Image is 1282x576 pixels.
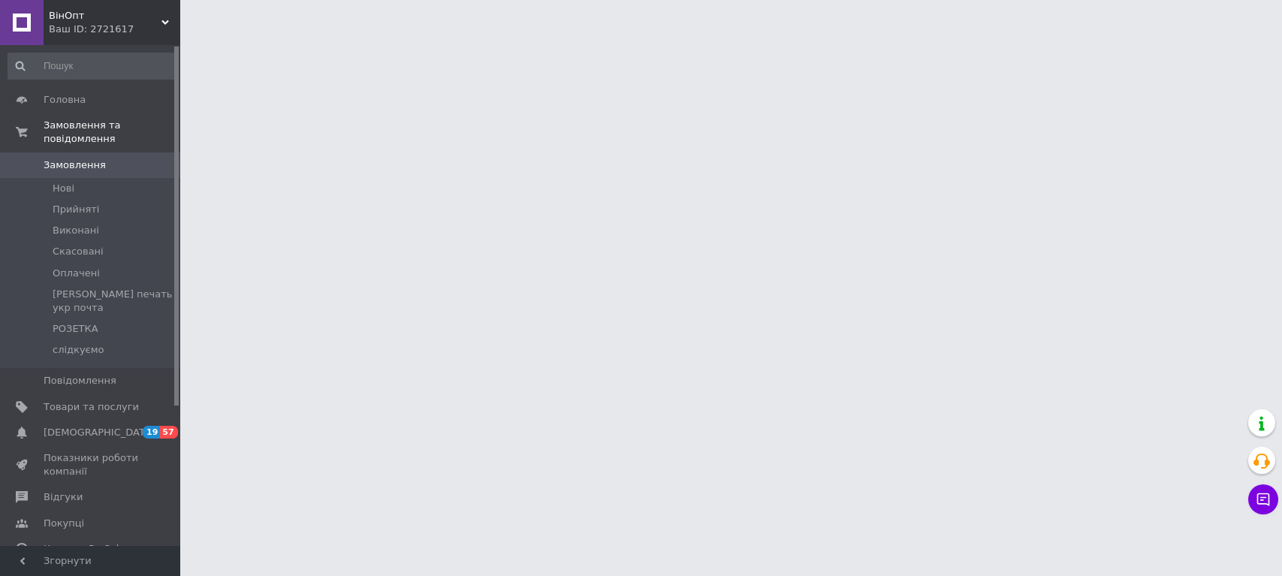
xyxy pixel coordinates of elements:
span: [DEMOGRAPHIC_DATA] [44,426,155,439]
input: Пошук [8,53,176,80]
span: Скасовані [53,245,104,258]
span: Оплачені [53,267,100,280]
span: РОЗЕТКА [53,322,98,336]
span: 19 [143,426,160,439]
span: [PERSON_NAME] печать укр почта [53,288,175,315]
span: Головна [44,93,86,107]
span: Каталог ProSale [44,542,125,556]
span: ВінОпт [49,9,161,23]
span: Виконані [53,224,99,237]
button: Чат з покупцем [1248,484,1278,514]
span: Товари та послуги [44,400,139,414]
span: Повідомлення [44,374,116,388]
span: Показники роботи компанії [44,451,139,478]
span: Відгуки [44,490,83,504]
span: Замовлення [44,158,106,172]
span: Прийняті [53,203,99,216]
span: Нові [53,182,74,195]
span: Покупці [44,517,84,530]
span: слідкуємо [53,343,104,357]
div: Ваш ID: 2721617 [49,23,180,36]
span: 57 [160,426,177,439]
span: Замовлення та повідомлення [44,119,180,146]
